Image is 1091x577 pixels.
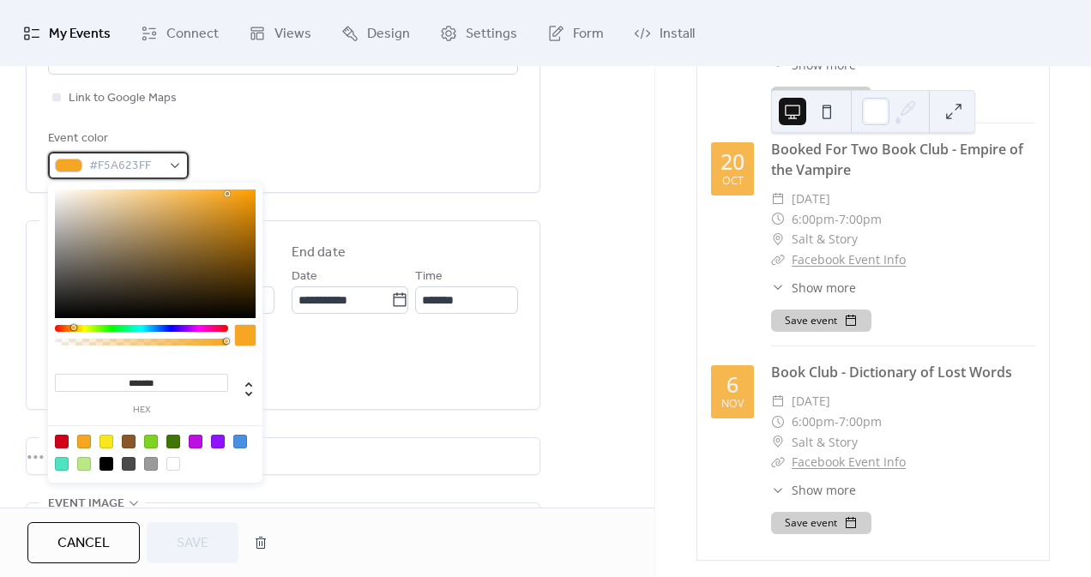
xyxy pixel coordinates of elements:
[792,209,835,230] span: 6:00pm
[122,435,136,448] div: #8B572A
[722,176,744,187] div: Oct
[771,310,871,332] button: Save event
[771,391,785,412] div: ​
[720,151,744,172] div: 20
[122,457,136,471] div: #4A4A4A
[99,457,113,471] div: #000000
[771,512,871,534] button: Save event
[466,21,517,47] span: Settings
[48,129,185,149] div: Event color
[771,229,785,249] div: ​
[771,481,785,499] div: ​
[166,435,180,448] div: #417505
[166,21,219,47] span: Connect
[771,87,871,109] button: Save event
[292,267,317,287] span: Date
[236,7,324,59] a: Views
[771,209,785,230] div: ​
[792,279,856,297] span: Show more
[274,21,311,47] span: Views
[792,454,906,470] a: Facebook Event Info
[128,7,232,59] a: Connect
[771,140,1023,179] a: Booked For Two Book Club - Empire of the Vampire
[792,229,858,249] span: Salt & Story
[48,494,124,514] span: Event image
[27,522,140,563] button: Cancel
[771,432,785,453] div: ​
[329,7,423,59] a: Design
[771,452,785,472] div: ​
[427,7,530,59] a: Settings
[573,21,604,47] span: Form
[721,399,744,410] div: Nov
[534,7,617,59] a: Form
[144,435,158,448] div: #7ED321
[792,412,835,432] span: 6:00pm
[166,457,180,471] div: #FFFFFF
[792,432,858,453] span: Salt & Story
[77,435,91,448] div: #F5A623
[726,374,738,395] div: 6
[415,267,443,287] span: Time
[792,391,830,412] span: [DATE]
[835,412,839,432] span: -
[55,406,228,415] label: hex
[144,457,158,471] div: #9B9B9B
[77,457,91,471] div: #B8E986
[835,209,839,230] span: -
[771,279,856,297] button: ​Show more
[792,189,830,209] span: [DATE]
[771,412,785,432] div: ​
[99,435,113,448] div: #F8E71C
[55,457,69,471] div: #50E3C2
[89,156,161,177] span: #F5A623FF
[839,412,882,432] span: 7:00pm
[10,7,124,59] a: My Events
[57,533,110,554] span: Cancel
[621,7,708,59] a: Install
[792,251,906,267] a: Facebook Event Info
[292,243,346,263] div: End date
[660,21,695,47] span: Install
[792,481,856,499] span: Show more
[69,88,177,109] span: Link to Google Maps
[189,435,202,448] div: #BD10E0
[771,279,785,297] div: ​
[233,435,247,448] div: #4A90E2
[771,363,1012,382] a: Book Club - Dictionary of Lost Words
[49,21,111,47] span: My Events
[839,209,882,230] span: 7:00pm
[211,435,225,448] div: #9013FE
[27,438,539,474] div: •••
[771,189,785,209] div: ​
[55,435,69,448] div: #D0021B
[771,249,785,270] div: ​
[367,21,410,47] span: Design
[771,481,856,499] button: ​Show more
